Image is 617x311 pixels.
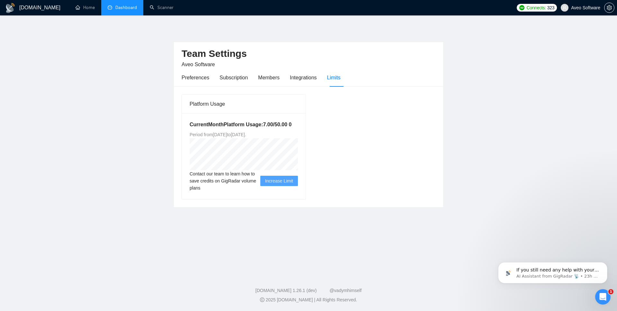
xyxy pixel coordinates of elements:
[488,249,617,294] iframe: Intercom notifications message
[290,74,317,82] div: Integrations
[190,95,298,113] div: Platform Usage
[255,288,317,293] a: [DOMAIN_NAME] 1.26.1 (dev)
[190,132,246,137] span: Period from [DATE] to [DATE] .
[526,4,546,11] span: Connects:
[562,5,567,10] span: user
[108,5,137,10] a: dashboardDashboard
[260,298,264,302] span: copyright
[5,297,612,303] div: 2025 [DOMAIN_NAME] | All Rights Reserved.
[604,3,614,13] button: setting
[258,74,280,82] div: Members
[190,170,260,191] span: Contact our team to learn how to save credits on GigRadar volume plans
[595,289,611,305] iframe: Intercom live chat
[604,5,614,10] a: setting
[608,289,613,294] span: 1
[219,74,248,82] div: Subscription
[5,3,15,13] img: logo
[190,121,298,129] h5: Current Month Platform Usage: 7.00 / 50.00 0
[329,288,362,293] a: @vadymhimself
[547,4,554,11] span: 323
[182,47,435,60] h2: Team Settings
[519,5,524,10] img: upwork-logo.png
[327,74,341,82] div: Limits
[76,5,95,10] a: homeHome
[265,177,293,184] span: Increase Limit
[182,74,209,82] div: Preferences
[150,5,174,10] a: searchScanner
[260,176,298,186] button: Increase Limit
[182,62,215,67] span: Aveo Software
